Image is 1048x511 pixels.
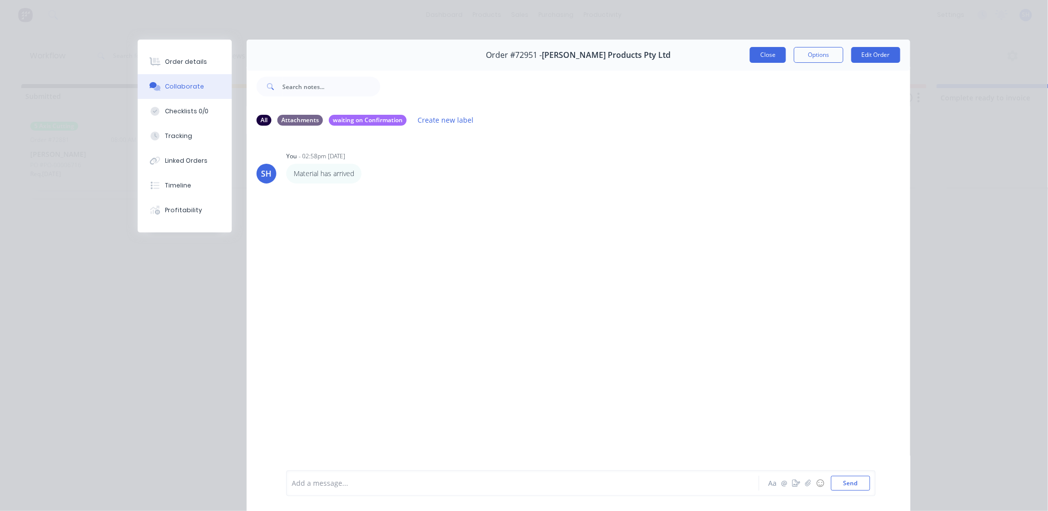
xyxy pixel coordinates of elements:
button: Edit Order [851,47,900,63]
div: Checklists 0/0 [165,107,209,116]
button: Send [831,476,870,491]
button: ☺ [814,477,826,489]
button: Timeline [138,173,232,198]
div: You [286,152,297,161]
div: SH [262,168,272,180]
button: Close [750,47,786,63]
div: All [257,115,271,126]
button: Tracking [138,124,232,148]
div: Tracking [165,132,193,140]
div: Attachments [277,115,323,126]
input: Search notes... [282,77,380,96]
button: Collaborate [138,74,232,99]
div: Linked Orders [165,156,208,165]
button: Checklists 0/0 [138,99,232,124]
div: Order details [165,57,208,66]
button: Order details [138,49,232,74]
div: Timeline [165,181,192,190]
span: Order #72951 - [486,50,542,60]
span: [PERSON_NAME] Products Pty Ltd [542,50,671,60]
button: Create new label [413,113,479,127]
div: Collaborate [165,82,205,91]
button: Linked Orders [138,148,232,173]
button: @ [779,477,790,489]
div: Profitability [165,206,203,215]
button: Profitability [138,198,232,223]
div: - 02:58pm [DATE] [299,152,345,161]
div: waiting on Confirmation [329,115,407,126]
button: Options [794,47,843,63]
p: Material has arrived [294,169,354,179]
button: Aa [767,477,779,489]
